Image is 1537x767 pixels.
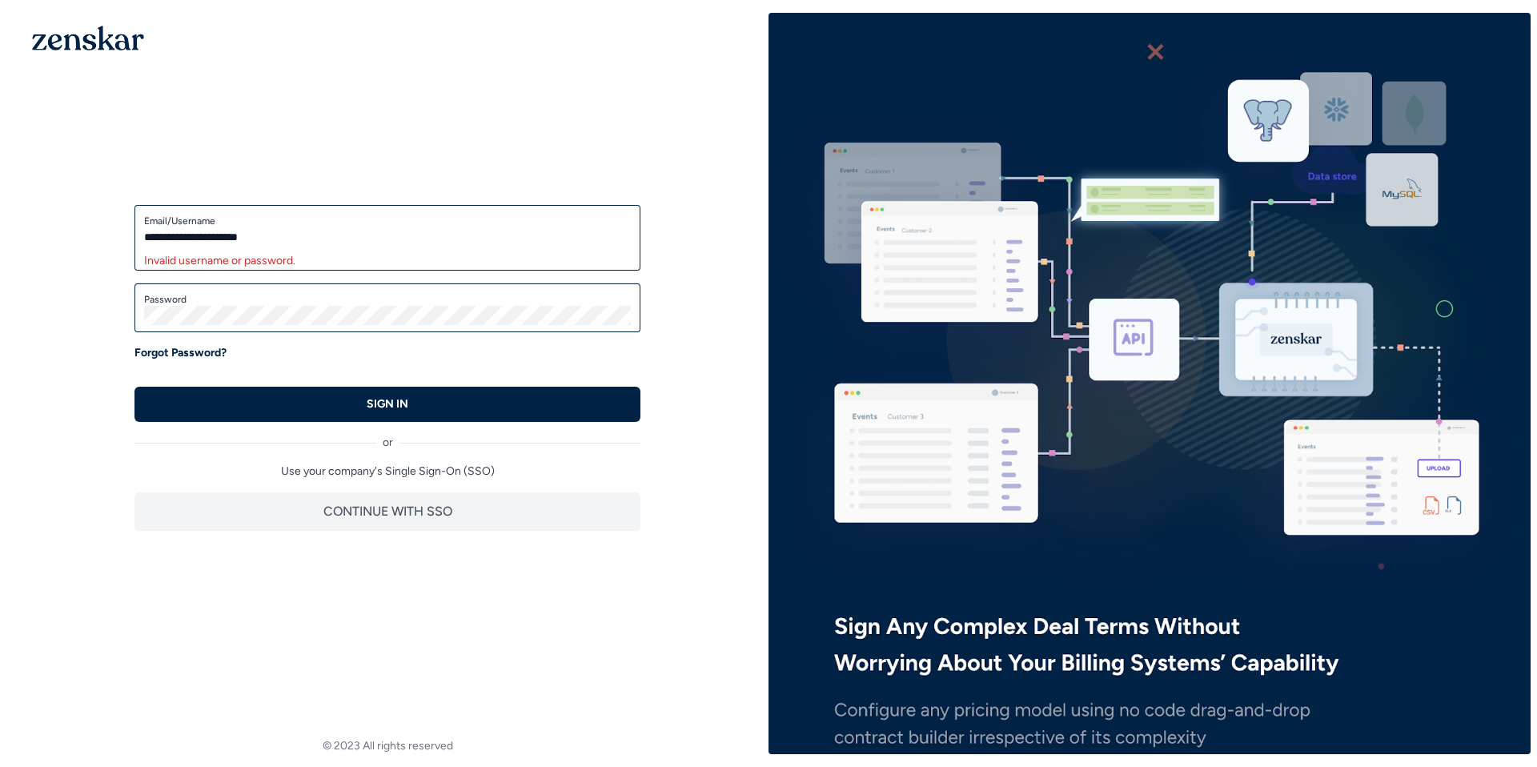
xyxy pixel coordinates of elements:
[144,293,631,306] label: Password
[367,396,408,412] p: SIGN IN
[134,464,640,480] p: Use your company's Single Sign-On (SSO)
[144,215,631,227] label: Email/Username
[134,422,640,451] div: or
[144,253,631,269] div: Invalid username or password.
[6,738,768,754] footer: © 2023 All rights reserved
[134,492,640,531] button: CONTINUE WITH SSO
[134,387,640,422] button: SIGN IN
[32,26,144,50] img: 1OGAJ2xQqyY4LXKgY66KYq0eOWRCkrZdAb3gUhuVAqdWPZE9SRJmCz+oDMSn4zDLXe31Ii730ItAGKgCKgCCgCikA4Av8PJUP...
[134,345,227,361] a: Forgot Password?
